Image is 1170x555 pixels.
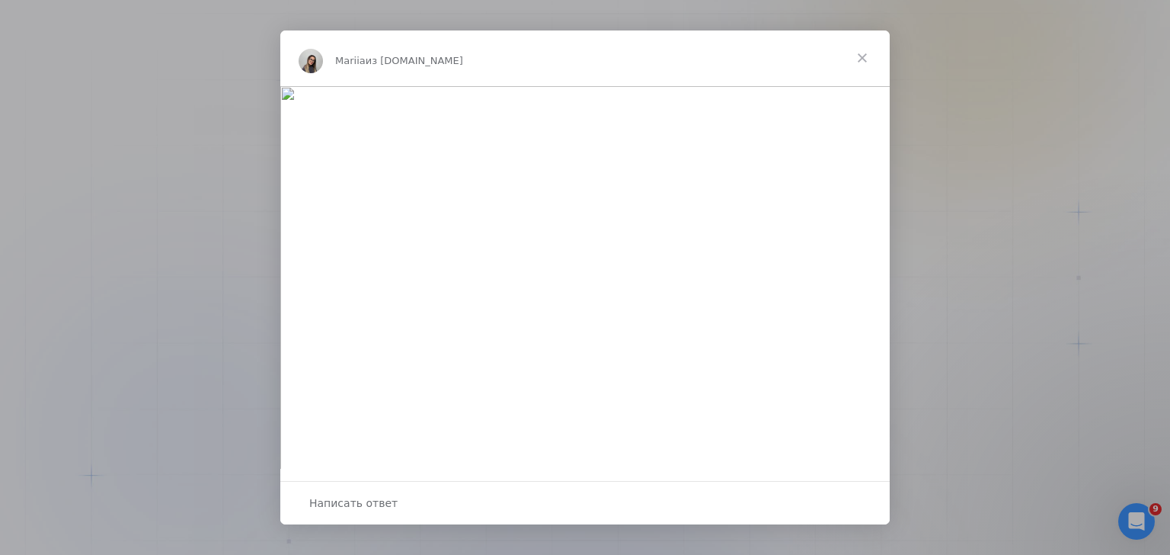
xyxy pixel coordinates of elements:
[835,30,890,85] span: Закрыть
[335,55,366,66] span: Mariia
[309,493,398,513] span: Написать ответ
[280,481,890,525] div: Открыть разговор и ответить
[366,55,463,66] span: из [DOMAIN_NAME]
[299,49,323,73] img: Profile image for Mariia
